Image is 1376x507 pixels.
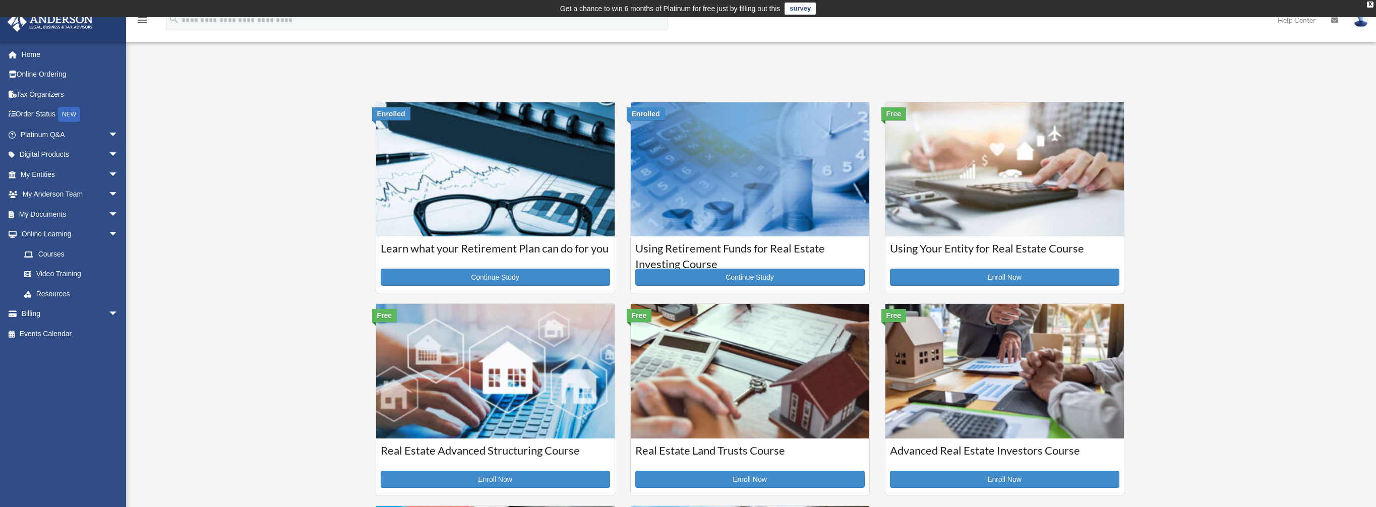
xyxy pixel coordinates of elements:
[635,443,865,468] h3: Real Estate Land Trusts Course
[381,269,610,286] a: Continue Study
[108,124,129,145] span: arrow_drop_down
[635,269,865,286] a: Continue Study
[627,107,665,120] div: Enrolled
[14,244,129,264] a: Courses
[881,107,907,120] div: Free
[381,471,610,488] a: Enroll Now
[7,124,134,145] a: Platinum Q&Aarrow_drop_down
[108,145,129,165] span: arrow_drop_down
[136,18,148,26] a: menu
[7,65,134,85] a: Online Ordering
[381,443,610,468] h3: Real Estate Advanced Structuring Course
[58,107,80,122] div: NEW
[1367,2,1373,8] div: close
[14,264,134,284] a: Video Training
[7,145,134,165] a: Digital Productsarrow_drop_down
[108,304,129,325] span: arrow_drop_down
[108,184,129,205] span: arrow_drop_down
[881,309,907,322] div: Free
[7,84,134,104] a: Tax Organizers
[372,107,410,120] div: Enrolled
[108,224,129,245] span: arrow_drop_down
[890,471,1119,488] a: Enroll Now
[7,104,134,125] a: Order StatusNEW
[627,309,652,322] div: Free
[5,12,96,32] img: Anderson Advisors Platinum Portal
[635,471,865,488] a: Enroll Now
[136,14,148,26] i: menu
[7,224,134,244] a: Online Learningarrow_drop_down
[890,443,1119,468] h3: Advanced Real Estate Investors Course
[890,241,1119,266] h3: Using Your Entity for Real Estate Course
[7,324,134,344] a: Events Calendar
[7,184,134,205] a: My Anderson Teamarrow_drop_down
[14,284,134,304] a: Resources
[1353,13,1368,27] img: User Pic
[7,44,134,65] a: Home
[381,241,610,266] h3: Learn what your Retirement Plan can do for you
[108,164,129,185] span: arrow_drop_down
[108,204,129,225] span: arrow_drop_down
[890,269,1119,286] a: Enroll Now
[635,241,865,266] h3: Using Retirement Funds for Real Estate Investing Course
[7,304,134,324] a: Billingarrow_drop_down
[168,14,180,25] i: search
[785,3,816,15] a: survey
[7,204,134,224] a: My Documentsarrow_drop_down
[7,164,134,184] a: My Entitiesarrow_drop_down
[372,309,397,322] div: Free
[560,3,781,15] div: Get a chance to win 6 months of Platinum for free just by filling out this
